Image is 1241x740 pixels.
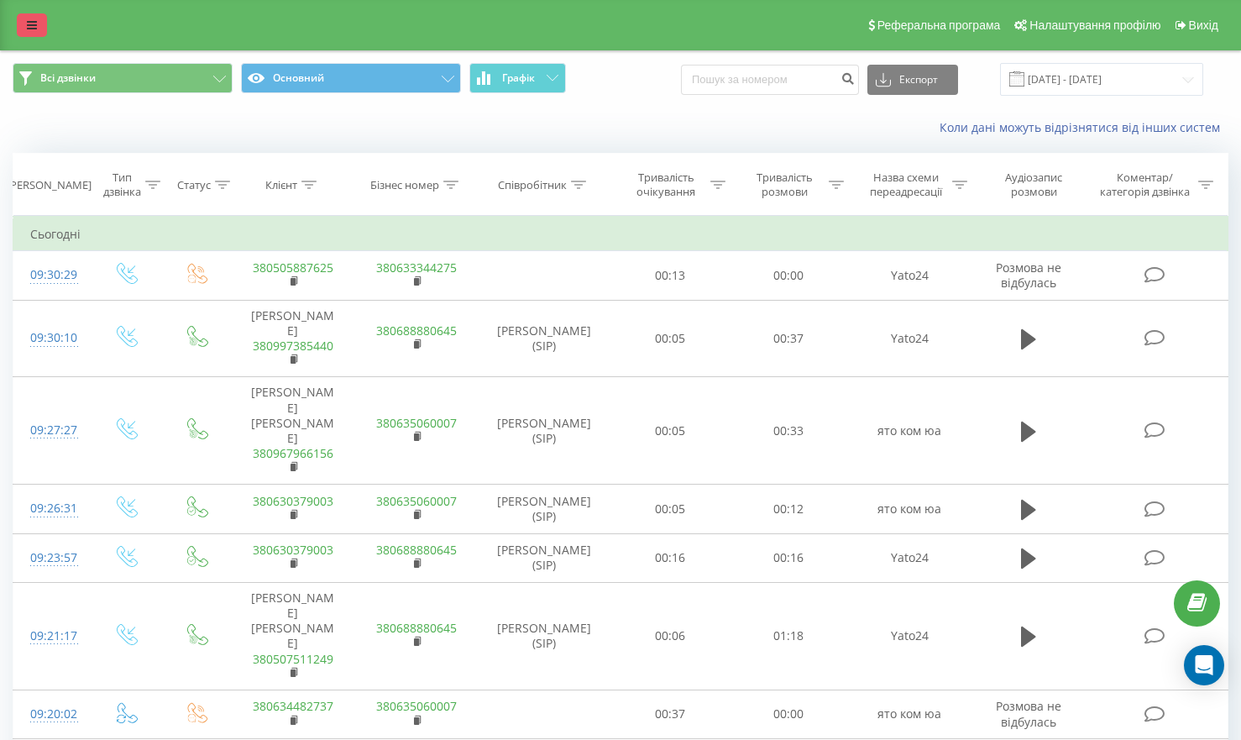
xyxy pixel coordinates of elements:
div: Open Intercom Messenger [1184,645,1224,685]
div: 09:20:02 [30,698,72,731]
div: Тривалість розмови [745,171,825,199]
td: 00:05 [610,377,729,485]
span: Вихід [1189,18,1218,32]
td: 00:06 [610,582,729,690]
td: Yato24 [848,582,971,690]
div: 09:30:10 [30,322,72,354]
a: 380507511249 [253,651,333,667]
td: 00:16 [610,533,729,582]
span: Всі дзвінки [40,71,96,85]
button: Графік [469,63,566,93]
td: [PERSON_NAME] [PERSON_NAME] [231,582,354,690]
div: 09:30:29 [30,259,72,291]
a: 380630379003 [253,542,333,558]
div: 09:21:17 [30,620,72,653]
td: 00:00 [730,690,848,738]
td: [PERSON_NAME] (SIP) [478,377,610,485]
td: 00:12 [730,485,848,533]
td: [PERSON_NAME] (SIP) [478,485,610,533]
td: 00:37 [730,300,848,377]
td: [PERSON_NAME] [231,300,354,377]
span: Розмова не відбулась [996,698,1061,729]
div: Співробітник [498,178,567,192]
td: 00:13 [610,251,729,300]
div: Клієнт [265,178,297,192]
div: Тривалість очікування [626,171,705,199]
button: Всі дзвінки [13,63,233,93]
a: 380635060007 [376,415,457,431]
td: Сьогодні [13,218,1228,251]
a: Коли дані можуть відрізнятися вiд інших систем [940,119,1228,135]
span: Графік [502,72,535,84]
div: Бізнес номер [370,178,439,192]
td: 01:18 [730,582,848,690]
td: ято ком юа [848,377,971,485]
td: [PERSON_NAME] (SIP) [478,582,610,690]
span: Розмова не відбулась [996,260,1061,291]
a: 380630379003 [253,493,333,509]
td: 00:16 [730,533,848,582]
div: Назва схеми переадресації [863,171,948,199]
td: ято ком юа [848,690,971,738]
a: 380635060007 [376,493,457,509]
button: Експорт [867,65,958,95]
a: 380635060007 [376,698,457,714]
td: Yato24 [848,533,971,582]
td: Yato24 [848,300,971,377]
a: 380688880645 [376,620,457,636]
td: 00:05 [610,485,729,533]
button: Основний [241,63,461,93]
td: 00:37 [610,690,729,738]
div: Коментар/категорія дзвінка [1096,171,1194,199]
a: 380688880645 [376,323,457,339]
a: 380505887625 [253,260,333,276]
a: 380997385440 [253,338,333,354]
div: [PERSON_NAME] [7,178,92,192]
td: ято ком юа [848,485,971,533]
a: 380634482737 [253,698,333,714]
td: [PERSON_NAME] [PERSON_NAME] [231,377,354,485]
td: [PERSON_NAME] (SIP) [478,533,610,582]
td: Yato24 [848,251,971,300]
span: Реферальна програма [877,18,1001,32]
td: 00:00 [730,251,848,300]
td: 00:05 [610,300,729,377]
div: 09:23:57 [30,542,72,575]
a: 380688880645 [376,542,457,558]
td: [PERSON_NAME] (SIP) [478,300,610,377]
a: 380967966156 [253,445,333,461]
input: Пошук за номером [681,65,859,95]
div: Аудіозапис розмови [987,171,1081,199]
span: Налаштування профілю [1029,18,1160,32]
div: 09:26:31 [30,492,72,525]
div: 09:27:27 [30,414,72,447]
div: Тип дзвінка [103,171,141,199]
div: Статус [177,178,211,192]
a: 380633344275 [376,260,457,276]
td: 00:33 [730,377,848,485]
